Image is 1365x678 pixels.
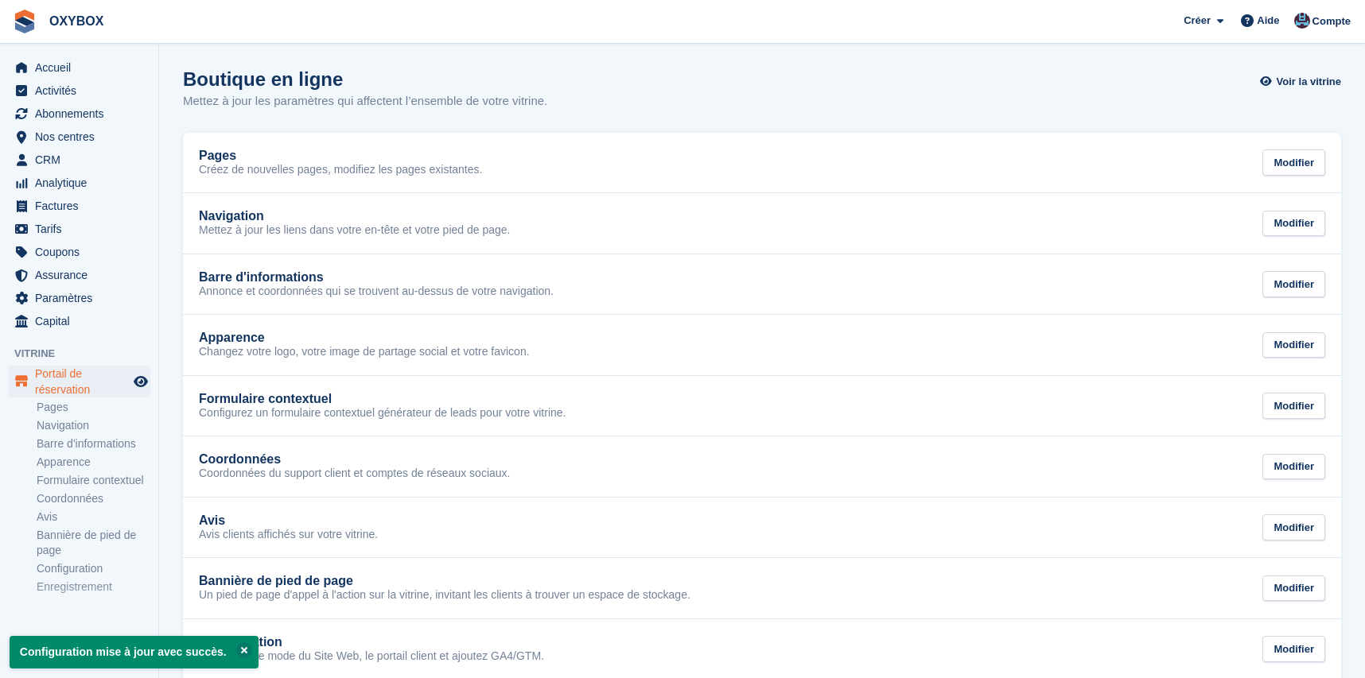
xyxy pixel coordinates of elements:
span: Capital [35,310,130,332]
img: stora-icon-8386f47178a22dfd0bd8f6a31ec36ba5ce8667c1dd55bd0f319d3a0aa187defe.svg [13,10,37,33]
h2: Apparence [199,331,265,345]
p: Configuration mise à jour avec succès. [10,636,259,668]
a: Enregistrement [37,579,150,595]
div: Modifier [1262,454,1325,480]
h2: Formulaire contextuel [199,392,332,406]
a: Coordonnées [37,491,150,506]
p: Mettez à jour les liens dans votre en-tête et votre pied de page. [199,223,510,238]
span: Paramètres [35,287,130,309]
span: Factures [35,195,130,217]
h2: Bannière de pied de page [199,574,353,588]
h2: Navigation [199,209,264,223]
span: Créer [1184,13,1211,29]
h1: Boutique en ligne [183,68,547,90]
div: Modifier [1262,393,1325,419]
span: Nos centres [35,126,130,148]
a: Pages [37,400,150,415]
a: menu [8,241,150,263]
a: menu [8,287,150,309]
span: Voir la vitrine [1277,74,1341,90]
a: menu [8,195,150,217]
a: menu [8,366,150,397]
a: menu [8,172,150,194]
h2: Avis [199,513,225,528]
h2: Barre d'informations [199,270,324,285]
p: Avis clients affichés sur votre vitrine. [199,528,378,542]
a: Bannière de pied de page [37,528,150,558]
p: Mettez à jour les paramètres qui affectent l’ensemble de votre vitrine. [183,92,547,110]
a: Boutique d'aperçu [131,372,150,391]
div: Modifier [1262,575,1325,602]
p: Changez votre logo, votre image de partage social et votre favicon. [199,345,530,359]
div: Modifier [1262,271,1325,297]
span: Coupons [35,241,130,263]
div: Modifier [1262,149,1325,176]
a: Configuration [37,561,150,576]
span: Assurance [35,264,130,286]
span: Tarifs [35,218,130,240]
a: Apparence [37,455,150,470]
a: Avis Avis clients affichés sur votre vitrine. Modifier [183,498,1341,558]
a: Voir la vitrine [1264,68,1341,95]
a: Formulaire contextuel [37,473,150,488]
div: Modifier [1262,211,1325,237]
a: menu [8,218,150,240]
span: Vitrine [14,346,158,362]
span: Aide [1257,13,1279,29]
a: Coordonnées Coordonnées du support client et comptes de réseaux sociaux. Modifier [183,436,1341,497]
a: Pages Créez de nouvelles pages, modifiez les pages existantes. Modifier [183,133,1341,193]
span: CRM [35,149,130,171]
a: Apparence Changez votre logo, votre image de partage social et votre favicon. Modifier [183,315,1341,375]
img: Oriana Devaux [1294,13,1310,29]
a: Bannière de pied de page Un pied de page d'appel à l'action sur la vitrine, invitant les clients ... [183,558,1341,618]
div: Modifier [1262,332,1325,358]
a: Barre d'informations [37,436,150,451]
p: Coordonnées du support client et comptes de réseaux sociaux. [199,467,510,481]
span: Activités [35,79,130,102]
a: Navigation [37,418,150,433]
a: menu [8,126,150,148]
a: Barre d'informations Annonce et coordonnées qui se trouvent au-dessus de votre navigation. Modifier [183,254,1341,315]
a: menu [8,79,150,102]
p: Configurez le mode du Site Web, le portail client et ajoutez GA4/GTM. [199,649,544,664]
h2: Pages [199,149,236,163]
p: Annonce et coordonnées qui se trouvent au-dessus de votre navigation. [199,285,554,299]
a: menu [8,56,150,79]
span: Portail de réservation [35,366,130,397]
span: Accueil [35,56,130,79]
h2: Coordonnées [199,452,281,467]
p: Créez de nouvelles pages, modifiez les pages existantes. [199,163,482,177]
p: Configurez un formulaire contextuel générateur de leads pour votre vitrine. [199,406,566,420]
span: Compte [1312,14,1351,29]
a: OXYBOX [43,8,110,34]
p: Un pied de page d'appel à l'action sur la vitrine, invitant les clients à trouver un espace de st... [199,588,690,602]
a: menu [8,149,150,171]
a: menu [8,310,150,332]
a: menu [8,264,150,286]
a: Avis [37,509,150,525]
a: Navigation Mettez à jour les liens dans votre en-tête et votre pied de page. Modifier [183,193,1341,254]
div: Modifier [1262,636,1325,662]
a: Formulaire contextuel Configurez un formulaire contextuel générateur de leads pour votre vitrine.... [183,376,1341,436]
a: menu [8,103,150,125]
span: Abonnements [35,103,130,125]
span: Analytique [35,172,130,194]
div: Modifier [1262,514,1325,540]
